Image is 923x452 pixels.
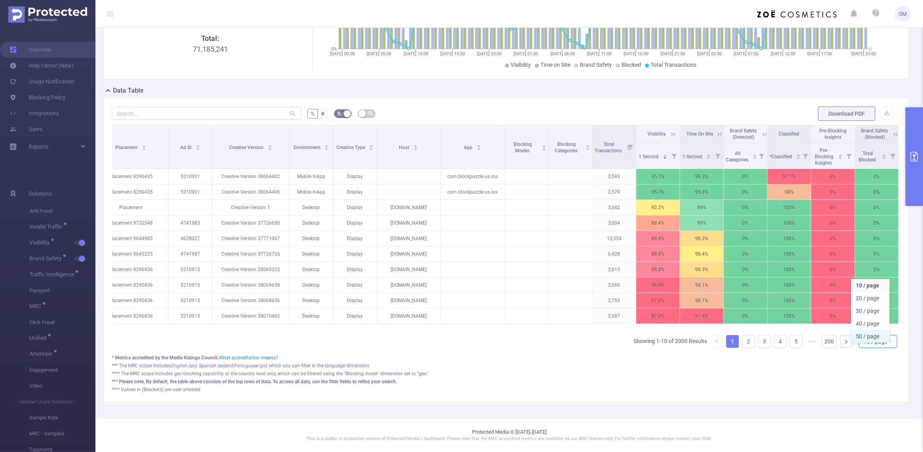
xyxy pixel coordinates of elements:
[811,169,855,184] p: 0%
[477,51,501,56] tspan: [DATE] 20:00
[142,147,146,149] i: icon: caret-down
[29,272,77,277] span: Traffic Intelligence
[29,256,64,261] span: Brand Safety
[838,156,843,158] i: icon: caret-down
[414,147,418,149] i: icon: caret-down
[219,355,278,361] a: What accreditation means?
[714,339,719,344] i: icon: left
[790,336,802,347] a: 5
[727,336,738,347] a: 1
[859,151,877,163] span: Total Blocked
[752,153,757,158] div: Sort
[768,262,811,277] p: 100%
[555,142,579,153] span: Blocking Categories
[169,277,212,293] p: 5210915
[724,277,767,293] p: 0%
[811,293,855,308] p: 0%
[171,363,225,369] i: English (en), Spanish (es)
[851,279,890,292] li: 10 / page
[333,293,377,308] p: Display
[806,335,818,348] li: Next 5 Pages
[268,144,272,146] i: icon: caret-up
[325,147,329,149] i: icon: caret-down
[811,215,855,231] p: 0%
[290,231,333,246] p: Desktop
[680,215,723,231] p: 99%
[774,336,786,347] a: 4
[851,317,890,330] li: 40 / page
[142,144,146,146] i: icon: caret-up
[585,144,590,149] div: Sort
[10,42,51,58] a: Overview
[851,330,890,343] li: 50 / page
[663,156,667,158] i: icon: caret-down
[29,378,95,394] span: Video
[93,200,168,215] p: Placement
[369,144,373,146] i: icon: caret-up
[333,215,377,231] p: Display
[726,335,739,348] li: 1
[112,370,900,377] div: **** The MRC scope includes geo-blocking capability at the country level only, which can be filte...
[882,153,886,158] div: Sort
[811,308,855,324] p: 0%
[93,246,168,262] p: Placement 9645225
[368,111,373,116] i: icon: table
[869,24,879,29] tspan: 450K
[593,215,636,231] p: 3,004
[768,308,811,324] p: 100%
[869,47,871,52] tspan: 0
[95,418,923,452] footer: Protected Media © [DATE]-[DATE]
[774,335,787,348] li: 4
[290,200,333,215] p: Desktop
[333,246,377,262] p: Display
[377,200,440,215] p: [DOMAIN_NAME]
[333,277,377,293] p: Display
[93,184,168,200] p: Placement 8290435
[724,308,767,324] p: 0%
[811,184,855,200] p: 0%
[403,51,428,56] tspan: [DATE] 10:00
[768,200,811,215] p: 100%
[742,336,754,347] a: 2
[882,156,886,158] i: icon: caret-down
[112,355,219,361] b: * Metrics accredited by the Media Ratings Council.
[855,246,898,262] p: 0%
[169,215,212,231] p: 4741983
[112,378,900,385] div: *** Please note, By default, the table above consists of the top rows of data. To access all data...
[333,184,377,200] p: Display
[706,153,711,155] i: icon: caret-up
[758,336,770,347] a: 3
[8,6,87,23] img: Protected Media
[710,335,723,348] li: Previous Page
[593,184,636,200] p: 2,579
[651,62,696,68] span: Total Transactions
[441,169,505,184] p: com.blockpuzzle.us.ios
[811,262,855,277] p: 0%
[93,277,168,293] p: Placement 8290436
[730,128,757,140] span: Brand Safety (Detected)
[593,277,636,293] p: 2,660
[321,111,325,117] span: #
[838,153,843,158] div: Sort
[758,335,771,348] li: 3
[593,169,636,184] p: 2,593
[324,144,329,149] div: Sort
[550,51,575,56] tspan: [DATE] 06:00
[796,156,801,158] i: icon: caret-down
[542,147,546,149] i: icon: caret-down
[212,293,289,308] p: Creative Version 38068636
[29,351,55,357] span: Attention
[851,305,890,317] li: 30 / page
[377,293,440,308] p: [DOMAIN_NAME]
[636,231,680,246] p: 88.8%
[10,121,43,137] a: Users
[769,154,793,159] span: *Classified
[511,62,531,68] span: Visibility
[796,153,801,158] div: Sort
[855,200,898,215] p: 0%
[29,426,95,442] span: MRC - Sampled
[712,143,723,169] i: Filter menu
[724,231,767,246] p: 0%
[180,145,193,150] span: Ad ID
[93,215,168,231] p: Placement 9720548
